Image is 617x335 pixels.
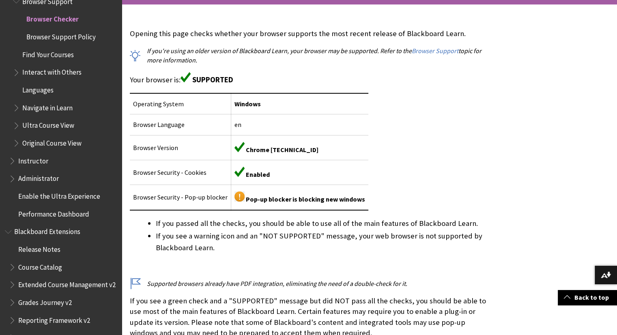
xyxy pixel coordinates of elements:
[130,28,489,39] p: Opening this page checks whether your browser supports the most recent release of Blackboard Learn.
[18,278,116,289] span: Extended Course Management v2
[234,100,261,108] span: Windows
[130,160,231,185] td: Browser Security - Cookies
[130,46,489,64] p: If you're using an older version of Blackboard Learn, your browser may be supported. Refer to the...
[181,72,191,82] img: Green supported icon
[412,47,458,55] a: Browser Support
[558,290,617,305] a: Back to top
[234,191,245,202] img: Yellow warning icon
[22,136,82,147] span: Original Course View
[22,83,54,94] span: Languages
[192,75,233,84] span: SUPPORTED
[22,101,73,112] span: Navigate in Learn
[130,185,231,210] td: Browser Security - Pop-up blocker
[18,189,100,200] span: Enable the Ultra Experience
[22,48,74,59] span: Find Your Courses
[130,114,231,135] td: Browser Language
[246,146,318,154] span: Chrome [TECHNICAL_ID]
[14,225,80,236] span: Blackboard Extensions
[22,119,74,130] span: Ultra Course View
[246,195,365,203] span: Pop-up blocker is blocking new windows
[130,279,489,288] p: Supported browsers already have PDF integration, eliminating the need of a double-check for it.
[18,314,90,324] span: Reporting Framework v2
[18,296,72,307] span: Grades Journey v2
[156,230,489,253] li: If you see a warning icon and an "NOT SUPPORTED" message, your web browser is not supported by Bl...
[234,142,245,152] img: Green supported icon
[234,120,241,129] span: en
[18,243,60,253] span: Release Notes
[246,170,270,178] span: Enabled
[130,135,231,160] td: Browser Version
[18,154,48,165] span: Instructor
[18,172,59,183] span: Administrator
[130,93,231,114] td: Operating System
[18,207,89,218] span: Performance Dashboard
[130,72,489,85] p: Your browser is:
[18,260,62,271] span: Course Catalog
[26,13,79,24] span: Browser Checker
[22,66,82,77] span: Interact with Others
[26,30,96,41] span: Browser Support Policy
[234,167,245,177] img: Green supported icon
[156,218,489,229] li: If you passed all the checks, you should be able to use all of the main features of Blackboard Le...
